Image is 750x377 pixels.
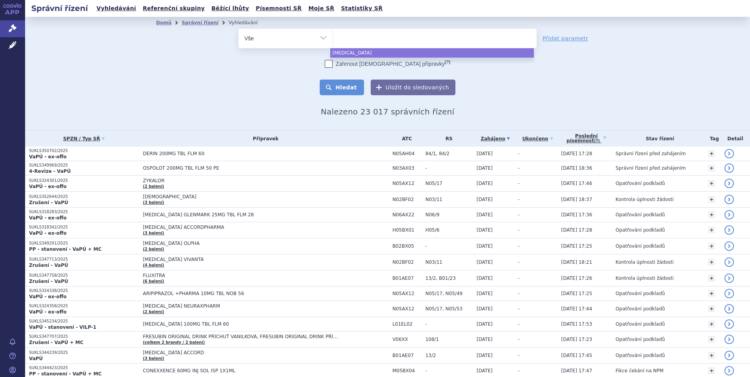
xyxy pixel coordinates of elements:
[708,290,715,297] a: +
[339,3,385,14] a: Statistiky SŘ
[615,212,665,217] span: Opatřování podkladů
[518,337,519,342] span: -
[477,275,493,281] span: [DATE]
[477,368,493,373] span: [DATE]
[708,150,715,157] a: +
[708,367,715,374] a: +
[143,184,164,188] a: (2 balení)
[29,350,139,355] p: SUKLS344239/2025
[425,212,473,217] span: N06/9
[518,306,519,312] span: -
[594,139,600,143] abbr: (?)
[25,3,94,14] h2: Správní řízení
[425,353,473,358] span: 13/2
[306,3,337,14] a: Moje SŘ
[561,306,592,312] span: [DATE] 17:44
[615,197,674,202] span: Kontrola úplnosti žádosti
[518,197,519,202] span: -
[29,309,67,315] strong: VaPÚ - ex-offo
[143,368,339,373] span: CONEXXENCE 60MG INJ SOL ISP 1X1ML
[477,291,493,296] span: [DATE]
[29,319,139,324] p: SUKLS345234/2025
[29,215,67,221] strong: VaPÚ - ex-offo
[708,227,715,234] a: +
[561,243,592,249] span: [DATE] 17:25
[561,165,592,171] span: [DATE] 18:36
[612,130,704,147] th: Stav řízení
[29,263,68,268] strong: Zrušení - VaPÚ
[143,241,339,246] span: [MEDICAL_DATA] OLPHA
[615,275,674,281] span: Kontrola úplnosti žádosti
[518,212,519,217] span: -
[477,165,493,171] span: [DATE]
[615,337,665,342] span: Opatřování podkladů
[425,165,473,171] span: -
[725,179,734,188] a: detail
[29,200,68,205] strong: Zrušení - VaPÚ
[392,259,421,265] span: N02BF02
[725,304,734,314] a: detail
[143,194,339,199] span: [DEMOGRAPHIC_DATA]
[29,324,96,330] strong: VaPÚ - stanovení - VILP-1
[29,294,67,299] strong: VaPÚ - ex-offo
[561,197,592,202] span: [DATE] 18:37
[725,241,734,251] a: detail
[561,275,592,281] span: [DATE] 17:26
[721,130,750,147] th: Detail
[708,259,715,266] a: +
[392,212,421,217] span: N06AX22
[725,210,734,219] a: detail
[392,275,421,281] span: B01AE07
[615,243,665,249] span: Opatřování podkladů
[143,291,339,296] span: ARIPIPRAZOL +PHARMA 10MG TBL NOB 56
[477,321,493,327] span: [DATE]
[615,181,665,186] span: Opatřování podkladů
[704,130,721,147] th: Tag
[708,321,715,328] a: +
[425,321,473,327] span: -
[29,303,139,309] p: SUKLS324358/2025
[182,20,218,25] a: Správní řízení
[320,80,364,95] button: Hledat
[615,306,665,312] span: Opatřování podkladů
[29,154,67,159] strong: VaPÚ - ex-offo
[143,279,164,283] a: (6 balení)
[725,351,734,360] a: detail
[321,107,454,116] span: Nalezeno 23 017 správních řízení
[708,275,715,282] a: +
[615,259,674,265] span: Kontrola úplnosti žádosti
[392,306,421,312] span: N05AX12
[477,181,493,186] span: [DATE]
[477,212,493,217] span: [DATE]
[708,180,715,187] a: +
[143,303,339,309] span: [MEDICAL_DATA] NEURAXPHARM
[542,34,588,42] a: Přidat parametr
[518,151,519,156] span: -
[518,227,519,233] span: -
[561,151,592,156] span: [DATE] 17:28
[425,181,473,186] span: N05/17
[425,151,473,156] span: 84/1, 84/2
[561,181,592,186] span: [DATE] 17:46
[725,274,734,283] a: detail
[725,149,734,158] a: detail
[392,227,421,233] span: H05BX01
[392,368,421,373] span: M05BX04
[708,165,715,172] a: +
[29,225,139,230] p: SUKLS318342/2025
[725,289,734,298] a: detail
[518,259,519,265] span: -
[615,353,665,358] span: Opatřování podkladů
[477,227,493,233] span: [DATE]
[29,356,43,361] strong: VaPÚ
[209,3,251,14] a: Běžící lhůty
[143,257,339,262] span: [MEDICAL_DATA] VIVANTA
[477,259,493,265] span: [DATE]
[325,60,450,68] label: Zahrnout [DEMOGRAPHIC_DATA] přípravky
[615,291,665,296] span: Opatřování podkladů
[708,336,715,343] a: +
[29,241,139,246] p: SUKLS349291/2025
[421,130,473,147] th: RS
[425,275,473,281] span: 13/2, B01/23
[29,148,139,154] p: SUKLS350702/2025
